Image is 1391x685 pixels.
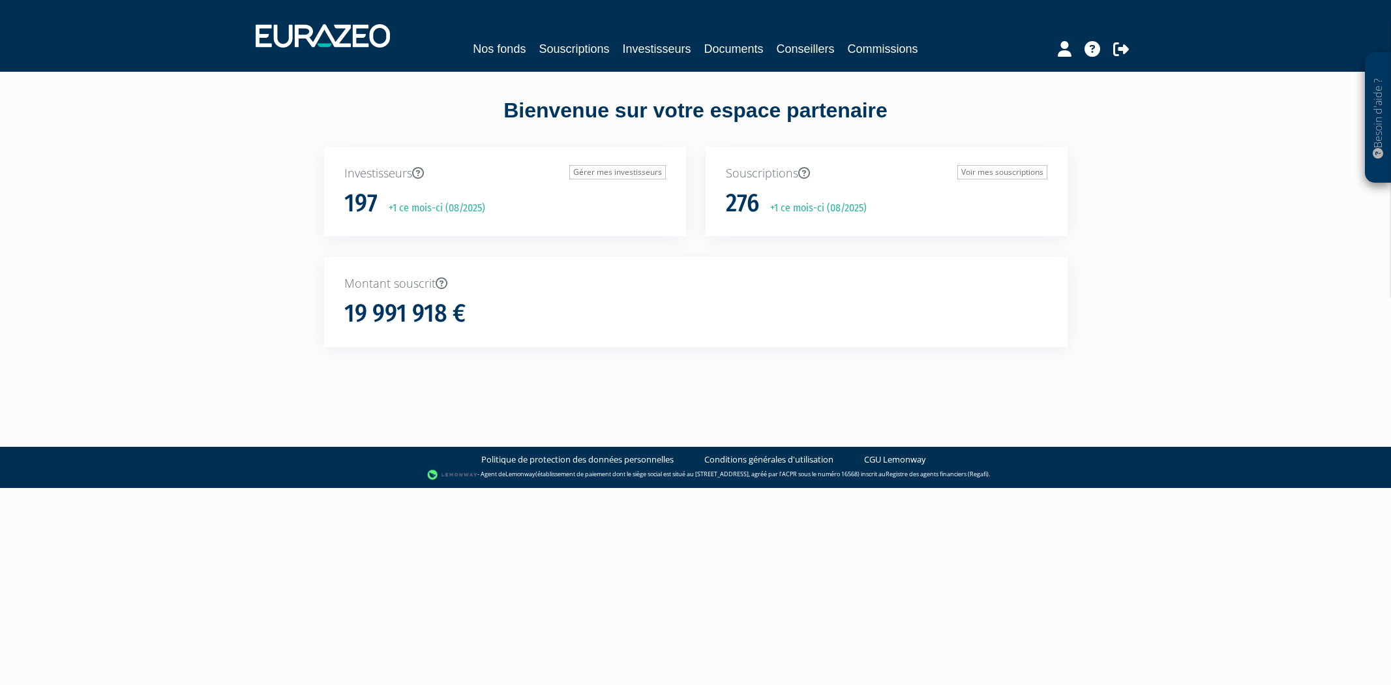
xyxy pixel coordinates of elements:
div: - Agent de (établissement de paiement dont le siège social est situé au [STREET_ADDRESS], agréé p... [13,468,1378,481]
img: logo-lemonway.png [427,468,477,481]
div: Bienvenue sur votre espace partenaire [314,96,1077,147]
a: Registre des agents financiers (Regafi) [886,470,989,478]
a: Voir mes souscriptions [957,165,1047,179]
p: Besoin d'aide ? [1371,59,1386,177]
a: Documents [704,40,764,58]
a: Gérer mes investisseurs [569,165,666,179]
a: CGU Lemonway [864,453,926,466]
a: Conseillers [777,40,835,58]
p: Souscriptions [726,165,1047,182]
p: +1 ce mois-ci (08/2025) [761,201,867,216]
a: Conditions générales d'utilisation [704,453,833,466]
img: 1732889491-logotype_eurazeo_blanc_rvb.png [256,24,390,48]
h1: 197 [344,190,378,217]
p: Montant souscrit [344,275,1047,292]
a: Souscriptions [539,40,609,58]
a: Investisseurs [622,40,691,58]
p: +1 ce mois-ci (08/2025) [380,201,485,216]
a: Politique de protection des données personnelles [481,453,674,466]
h1: 276 [726,190,759,217]
a: Commissions [848,40,918,58]
h1: 19 991 918 € [344,300,466,327]
p: Investisseurs [344,165,666,182]
a: Nos fonds [473,40,526,58]
a: Lemonway [505,470,535,478]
